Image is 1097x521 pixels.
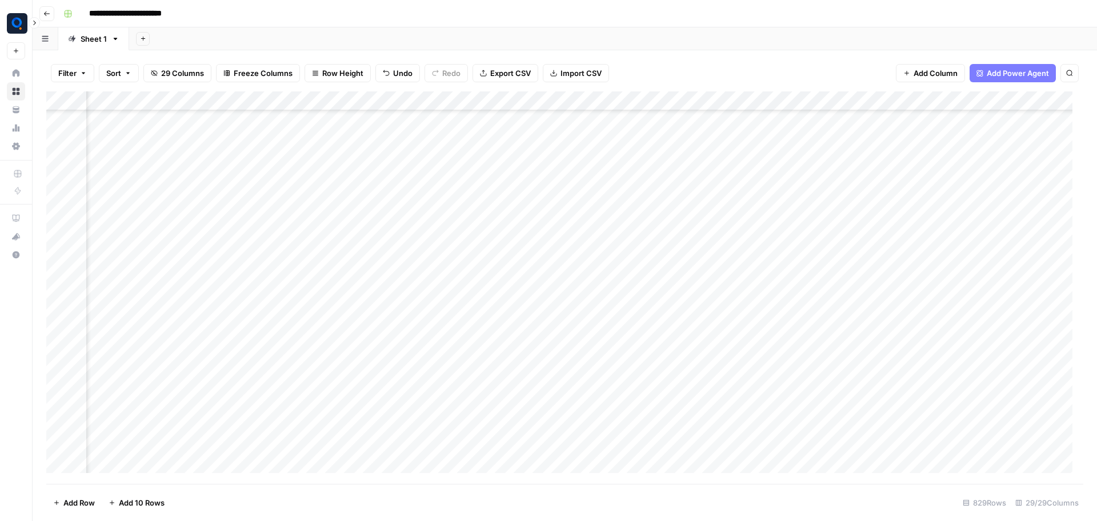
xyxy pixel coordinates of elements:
span: Sort [106,67,121,79]
span: Export CSV [490,67,531,79]
a: Sheet 1 [58,27,129,50]
span: Redo [442,67,461,79]
button: Redo [425,64,468,82]
span: Add Row [63,497,95,508]
span: Row Height [322,67,363,79]
button: Help + Support [7,246,25,264]
a: Usage [7,119,25,137]
span: Add Power Agent [987,67,1049,79]
span: 29 Columns [161,67,204,79]
button: Sort [99,64,139,82]
div: 29/29 Columns [1011,494,1083,512]
button: Row Height [305,64,371,82]
button: Workspace: Qubit - SEO [7,9,25,38]
button: Import CSV [543,64,609,82]
button: Freeze Columns [216,64,300,82]
a: Settings [7,137,25,155]
span: Undo [393,67,413,79]
div: 829 Rows [958,494,1011,512]
a: Browse [7,82,25,101]
button: Export CSV [473,64,538,82]
span: Import CSV [560,67,602,79]
button: Add Row [46,494,102,512]
span: Add 10 Rows [119,497,165,508]
div: Sheet 1 [81,33,107,45]
span: Filter [58,67,77,79]
button: Add 10 Rows [102,494,171,512]
a: Home [7,64,25,82]
button: Undo [375,64,420,82]
span: Freeze Columns [234,67,293,79]
div: What's new? [7,228,25,245]
a: AirOps Academy [7,209,25,227]
button: What's new? [7,227,25,246]
span: Add Column [914,67,958,79]
button: Add Column [896,64,965,82]
button: 29 Columns [143,64,211,82]
button: Filter [51,64,94,82]
img: Qubit - SEO Logo [7,13,27,34]
a: Your Data [7,101,25,119]
button: Add Power Agent [970,64,1056,82]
